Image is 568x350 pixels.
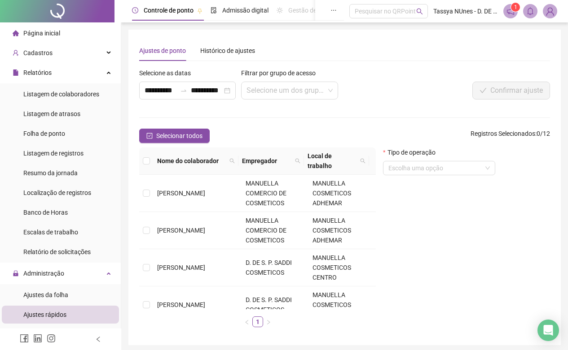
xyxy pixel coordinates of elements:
[13,50,19,56] span: user-add
[526,7,534,15] span: bell
[23,248,91,255] span: Relatório de solicitações
[211,7,217,13] span: file-done
[246,259,292,276] span: D. DE S. P. SADDI COSMETICOS
[416,8,423,15] span: search
[13,30,19,36] span: home
[543,4,557,18] img: 83339
[222,7,269,14] span: Admissão digital
[277,7,283,13] span: sun
[156,131,203,141] span: Selecionar todos
[95,336,101,342] span: left
[33,334,42,343] span: linkedin
[132,7,138,13] span: clock-circle
[23,189,91,196] span: Localização de registros
[197,8,203,13] span: pushpin
[23,150,84,157] span: Listagem de registros
[383,147,441,157] label: Tipo de operação
[13,270,19,277] span: lock
[242,316,252,327] li: Página anterior
[293,154,302,168] span: search
[47,334,56,343] span: instagram
[252,316,263,327] li: 1
[313,217,351,244] span: MANUELLA COSMETICOS ADHEMAR
[23,311,66,318] span: Ajustes rápidos
[144,7,194,14] span: Controle de ponto
[23,110,80,117] span: Listagem de atrasos
[139,129,210,143] button: Selecionar todos
[157,190,205,197] span: [PERSON_NAME]
[308,151,357,171] span: Local de trabalho
[471,129,550,143] span: : 0 / 12
[471,130,535,137] span: Registros Selecionados
[253,317,263,327] a: 1
[228,154,237,168] span: search
[157,156,226,166] span: Nome do colaborador
[200,46,255,56] div: Histórico de ajustes
[330,7,337,13] span: ellipsis
[246,217,286,244] span: MANUELLA COMERCIO DE COSMETICOS
[180,87,187,94] span: swap-right
[266,320,271,325] span: right
[180,87,187,94] span: to
[246,180,286,207] span: MANUELLA COMERCIO DE COSMETICOS
[358,149,367,173] span: search
[433,6,498,16] span: Tassya NUnes - D. DE S. P. SADDI COSMETICOS
[506,7,515,15] span: notification
[23,169,78,177] span: Resumo da jornada
[157,227,205,234] span: [PERSON_NAME]
[139,68,197,78] label: Selecione as datas
[246,296,292,313] span: D. DE S. P. SADDI COSMETICOS
[360,158,365,164] span: search
[157,264,205,271] span: [PERSON_NAME]
[263,316,274,327] button: right
[313,180,351,207] span: MANUELLA COSMETICOS ADHEMAR
[241,68,321,78] label: Filtrar por grupo de acesso
[263,316,274,327] li: Próxima página
[242,156,291,166] span: Empregador
[242,316,252,327] button: left
[23,209,68,216] span: Banco de Horas
[146,133,153,139] span: check-square
[288,7,334,14] span: Gestão de férias
[23,229,78,236] span: Escalas de trabalho
[313,254,351,281] span: MANUELLA COSMETICOS CENTRO
[244,320,250,325] span: left
[537,320,559,341] div: Open Intercom Messenger
[295,158,300,164] span: search
[229,158,235,164] span: search
[23,270,64,277] span: Administração
[157,301,205,308] span: [PERSON_NAME]
[472,82,550,99] button: Confirmar ajuste
[511,3,520,12] sup: 1
[23,49,53,56] span: Cadastros
[23,91,99,98] span: Listagem de colaboradores
[23,130,65,137] span: Folha de ponto
[23,69,52,76] span: Relatórios
[20,334,29,343] span: facebook
[313,291,351,318] span: MANUELLA COSMETICOS CENTRO
[13,69,19,76] span: file
[23,30,60,37] span: Página inicial
[23,291,68,298] span: Ajustes da folha
[514,4,517,10] span: 1
[139,46,186,56] div: Ajustes de ponto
